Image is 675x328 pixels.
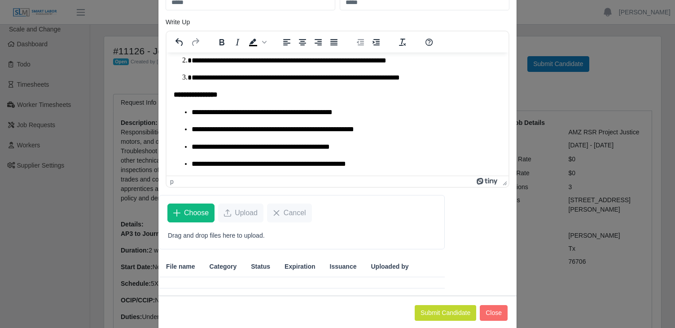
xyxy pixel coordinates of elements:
[284,208,306,218] span: Cancel
[480,305,508,321] button: Close
[326,36,342,49] button: Justify
[166,18,190,27] label: Write Up
[172,36,187,49] button: Undo
[166,262,195,271] span: File name
[421,36,437,49] button: Help
[415,305,476,321] button: Submit Candidate
[267,204,312,222] button: Cancel
[188,36,203,49] button: Redo
[368,36,384,49] button: Increase indent
[210,262,237,271] span: Category
[371,262,408,271] span: Uploaded by
[218,204,263,222] button: Upload
[311,36,326,49] button: Align right
[245,36,268,49] div: Background color Black
[295,36,310,49] button: Align center
[395,36,410,49] button: Clear formatting
[235,208,258,218] span: Upload
[279,36,294,49] button: Align left
[477,178,499,185] a: Powered by Tiny
[184,208,209,218] span: Choose
[499,176,508,187] div: Press the Up and Down arrow keys to resize the editor.
[168,231,436,240] p: Drag and drop files here to upload.
[230,36,245,49] button: Italic
[167,53,508,176] iframe: Rich Text Area
[353,36,368,49] button: Decrease indent
[251,262,270,271] span: Status
[330,262,357,271] span: Issuance
[285,262,315,271] span: Expiration
[167,204,215,222] button: Choose
[170,178,174,185] div: p
[214,36,229,49] button: Bold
